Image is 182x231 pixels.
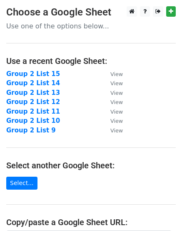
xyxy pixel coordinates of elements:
a: View [102,108,123,115]
h4: Select another Google Sheet: [6,160,176,170]
a: View [102,89,123,96]
a: Group 2 List 15 [6,70,60,78]
a: Select... [6,177,37,190]
a: View [102,117,123,124]
p: Use one of the options below... [6,22,176,30]
a: Group 2 List 14 [6,79,60,87]
a: Group 2 List 12 [6,98,60,106]
a: View [102,127,123,134]
small: View [110,71,123,77]
h4: Use a recent Google Sheet: [6,56,176,66]
small: View [110,127,123,134]
a: Group 2 List 11 [6,108,60,115]
small: View [110,80,123,86]
small: View [110,99,123,105]
small: View [110,109,123,115]
a: View [102,98,123,106]
a: Group 2 List 13 [6,89,60,96]
a: View [102,79,123,87]
a: View [102,70,123,78]
a: Group 2 List 9 [6,127,56,134]
h3: Choose a Google Sheet [6,6,176,18]
small: View [110,90,123,96]
h4: Copy/paste a Google Sheet URL: [6,217,176,227]
a: Group 2 List 10 [6,117,60,124]
small: View [110,118,123,124]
